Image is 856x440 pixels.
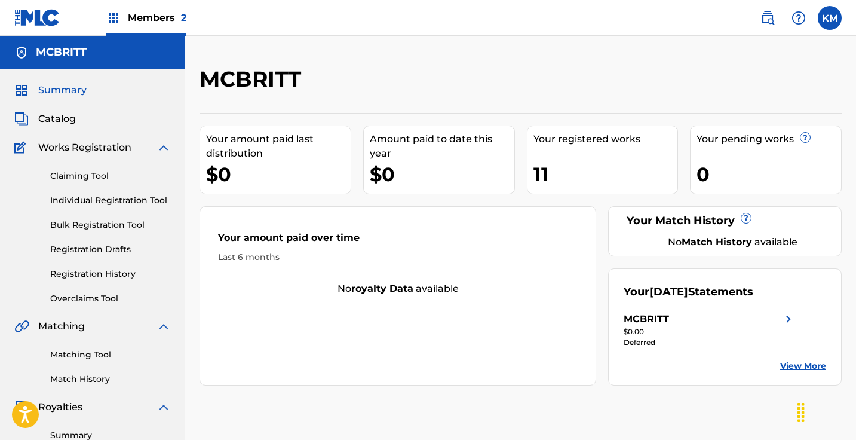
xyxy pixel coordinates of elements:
[157,140,171,155] img: expand
[624,213,826,229] div: Your Match History
[624,326,796,337] div: $0.00
[800,133,810,142] span: ?
[14,112,76,126] a: CatalogCatalog
[781,312,796,326] img: right chevron icon
[200,282,596,296] div: No available
[682,236,752,247] strong: Match History
[14,319,29,334] img: Matching
[38,319,85,334] span: Matching
[624,284,753,300] div: Your Statements
[760,11,775,25] img: search
[200,66,307,93] h2: MCBRITT
[624,337,796,348] div: Deferred
[14,9,60,26] img: MLC Logo
[796,383,856,440] iframe: Chat Widget
[38,140,131,155] span: Works Registration
[649,285,688,298] span: [DATE]
[14,83,87,97] a: SummarySummary
[181,12,186,23] span: 2
[370,132,514,161] div: Amount paid to date this year
[780,360,826,372] a: View More
[157,400,171,414] img: expand
[624,312,796,348] a: MCBRITTright chevron icon$0.00Deferred
[36,45,87,59] h5: MCBRITT
[791,11,806,25] img: help
[50,268,171,280] a: Registration History
[157,319,171,334] img: expand
[823,274,856,371] iframe: Resource Center
[218,251,578,264] div: Last 6 months
[50,219,171,231] a: Bulk Registration Tool
[697,132,841,146] div: Your pending works
[14,140,30,155] img: Works Registration
[14,45,29,60] img: Accounts
[38,400,82,414] span: Royalties
[50,373,171,386] a: Match History
[818,6,842,30] div: User Menu
[38,112,76,126] span: Catalog
[14,83,29,97] img: Summary
[351,283,413,294] strong: royalty data
[639,235,826,249] div: No available
[741,213,751,223] span: ?
[50,243,171,256] a: Registration Drafts
[106,11,121,25] img: Top Rightsholders
[791,395,811,430] div: Drag
[14,400,29,414] img: Royalties
[697,161,841,188] div: 0
[38,83,87,97] span: Summary
[218,231,578,251] div: Your amount paid over time
[50,292,171,305] a: Overclaims Tool
[50,194,171,207] a: Individual Registration Tool
[14,112,29,126] img: Catalog
[756,6,780,30] a: Public Search
[206,132,351,161] div: Your amount paid last distribution
[128,11,186,25] span: Members
[50,170,171,182] a: Claiming Tool
[206,161,351,188] div: $0
[370,161,514,188] div: $0
[787,6,811,30] div: Help
[533,132,678,146] div: Your registered works
[50,349,171,361] a: Matching Tool
[624,312,669,326] div: MCBRITT
[533,161,678,188] div: 11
